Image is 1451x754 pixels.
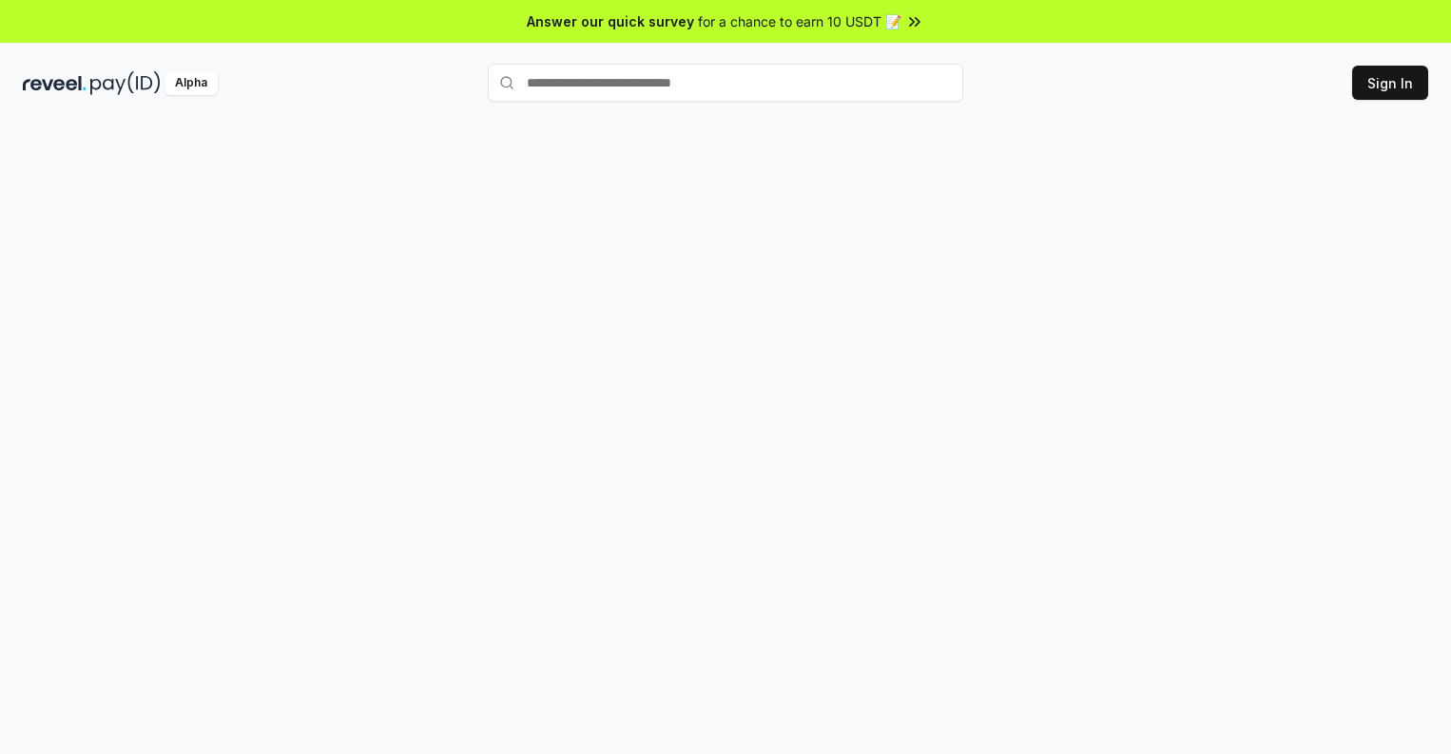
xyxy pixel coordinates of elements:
[698,11,901,31] span: for a chance to earn 10 USDT 📝
[164,71,218,95] div: Alpha
[527,11,694,31] span: Answer our quick survey
[1352,66,1428,100] button: Sign In
[90,71,161,95] img: pay_id
[23,71,87,95] img: reveel_dark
